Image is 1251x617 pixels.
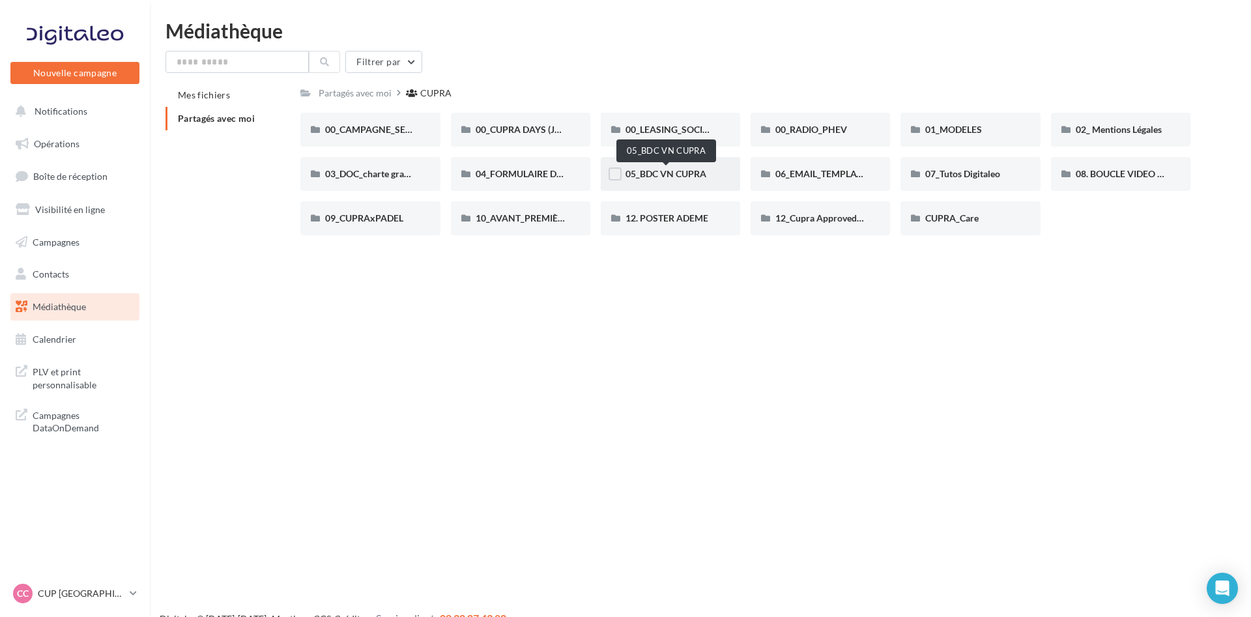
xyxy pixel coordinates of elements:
span: Notifications [35,106,87,117]
a: Médiathèque [8,293,142,321]
span: Boîte de réception [33,171,108,182]
a: PLV et print personnalisable [8,358,142,396]
a: Opérations [8,130,142,158]
a: Contacts [8,261,142,288]
span: 10_AVANT_PREMIÈRES_CUPRA (VENTES PRIVEES) [476,212,689,223]
p: CUP [GEOGRAPHIC_DATA] [38,587,124,600]
button: Filtrer par [345,51,422,73]
a: Visibilité en ligne [8,196,142,223]
div: Open Intercom Messenger [1207,573,1238,604]
span: Calendrier [33,334,76,345]
span: 06_EMAIL_TEMPLATE HTML CUPRA [775,168,927,179]
span: 00_CAMPAGNE_SEPTEMBRE [325,124,447,135]
a: Boîte de réception [8,162,142,190]
span: Campagnes DataOnDemand [33,407,134,435]
span: 07_Tutos Digitaleo [925,168,1000,179]
div: Partagés avec moi [319,87,392,100]
span: 12. POSTER ADEME [625,212,708,223]
span: 00_RADIO_PHEV [775,124,847,135]
span: CUPRA_Care [925,212,979,223]
div: Médiathèque [165,21,1235,40]
span: Médiathèque [33,301,86,312]
span: Visibilité en ligne [35,204,105,215]
span: Campagnes [33,236,79,247]
span: 00_CUPRA DAYS (JPO) [476,124,570,135]
span: Mes fichiers [178,89,230,100]
span: CC [17,587,29,600]
span: Opérations [34,138,79,149]
span: Contacts [33,268,69,280]
span: 02_ Mentions Légales [1076,124,1162,135]
a: CC CUP [GEOGRAPHIC_DATA] [10,581,139,606]
span: 04_FORMULAIRE DES DEMANDES CRÉATIVES [476,168,669,179]
span: 12_Cupra Approved_OCCASIONS_GARANTIES [775,212,968,223]
span: 03_DOC_charte graphique et GUIDELINES [325,168,496,179]
span: PLV et print personnalisable [33,363,134,391]
span: Partagés avec moi [178,113,255,124]
a: Campagnes [8,229,142,256]
span: 00_LEASING_SOCIAL_ÉLECTRIQUE [625,124,771,135]
button: Notifications [8,98,137,125]
span: 09_CUPRAxPADEL [325,212,403,223]
div: 05_BDC VN CUPRA [616,139,716,162]
a: Calendrier [8,326,142,353]
span: 01_MODELES [925,124,982,135]
a: Campagnes DataOnDemand [8,401,142,440]
div: CUPRA [420,87,452,100]
span: 05_BDC VN CUPRA [625,168,706,179]
span: 08. BOUCLE VIDEO ECRAN SHOWROOM [1076,168,1248,179]
button: Nouvelle campagne [10,62,139,84]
